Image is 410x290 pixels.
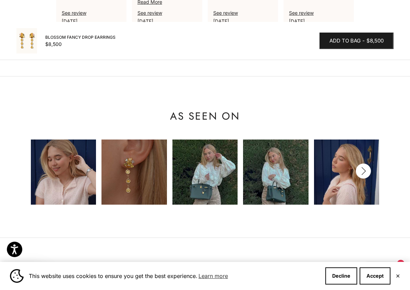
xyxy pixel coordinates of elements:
[213,10,238,16] a: Paloma Reviews
[31,109,379,123] p: As Seen On
[62,10,86,16] a: Paloma Reviews
[329,37,361,45] span: Add to bag
[62,17,121,25] p: [DATE]
[360,267,390,285] button: Accept
[29,271,320,281] span: This website uses cookies to ensure you get the best experience.
[213,17,273,25] p: [DATE]
[137,17,197,25] p: [DATE]
[45,41,62,48] sale-price: $8,500
[289,10,314,16] a: Paloma Reviews
[366,37,384,45] span: $8,500
[319,33,394,49] button: Add to bag-$8,500
[289,17,348,25] p: [DATE]
[137,10,162,16] a: Paloma Reviews
[10,269,24,283] img: Cookie banner
[325,267,357,285] button: Decline
[396,274,400,278] button: Close
[16,28,37,53] img: #YellowGold
[45,34,116,41] span: Blossom Fancy Drop Earrings
[197,271,229,281] a: Learn more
